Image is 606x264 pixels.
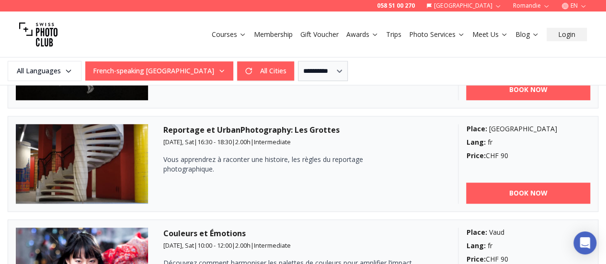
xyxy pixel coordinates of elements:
[573,231,596,254] div: Open Intercom Messenger
[386,30,401,39] a: Trips
[237,61,294,80] button: All Cities
[235,241,251,250] span: 2.00 h
[466,183,590,204] a: BOOK NOW
[163,241,291,250] small: | | |
[466,124,487,133] b: Place :
[163,155,412,174] p: Vous apprendrez à raconter une histoire, les règles du reportage photographique.
[466,241,590,251] div: fr
[85,61,233,80] button: French-speaking [GEOGRAPHIC_DATA]
[346,30,378,39] a: Awards
[297,28,343,41] button: Gift Voucher
[469,28,512,41] button: Meet Us
[466,254,590,264] div: CHF
[509,188,548,198] b: BOOK NOW
[208,28,250,41] button: Courses
[405,28,469,41] button: Photo Services
[8,61,81,81] button: All Languages
[472,30,508,39] a: Meet Us
[466,228,487,237] b: Place :
[509,85,548,94] b: BOOK NOW
[250,28,297,41] button: Membership
[466,138,590,147] div: fr
[9,62,80,80] span: All Languages
[500,254,508,264] span: 90
[254,241,291,250] span: Intermediate
[163,241,194,250] span: [DATE], Sat
[197,241,232,250] span: 10:00 - 12:00
[212,30,246,39] a: Courses
[163,138,194,146] span: [DATE], Sat
[377,2,415,10] a: 058 51 00 270
[466,79,590,100] a: BOOK NOW
[163,228,443,239] h3: Couleurs et Émotions
[547,28,587,41] button: Login
[466,241,485,250] b: Lang :
[466,138,485,147] b: Lang :
[466,254,485,264] b: Price :
[19,15,57,54] img: Swiss photo club
[343,28,382,41] button: Awards
[235,138,251,146] span: 2.00 h
[466,151,485,160] b: Price :
[500,151,508,160] span: 90
[466,151,590,161] div: CHF
[254,30,293,39] a: Membership
[382,28,405,41] button: Trips
[163,124,443,136] h3: Reportage et UrbanPhotography: Les Grottes
[300,30,339,39] a: Gift Voucher
[515,30,539,39] a: Blog
[466,228,590,237] div: Vaud
[163,138,291,146] small: | | |
[16,124,148,203] img: Reportage et UrbanPhotography: Les Grottes
[466,124,590,134] div: [GEOGRAPHIC_DATA]
[254,138,291,146] span: Intermediate
[512,28,543,41] button: Blog
[409,30,465,39] a: Photo Services
[197,138,232,146] span: 16:30 - 18:30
